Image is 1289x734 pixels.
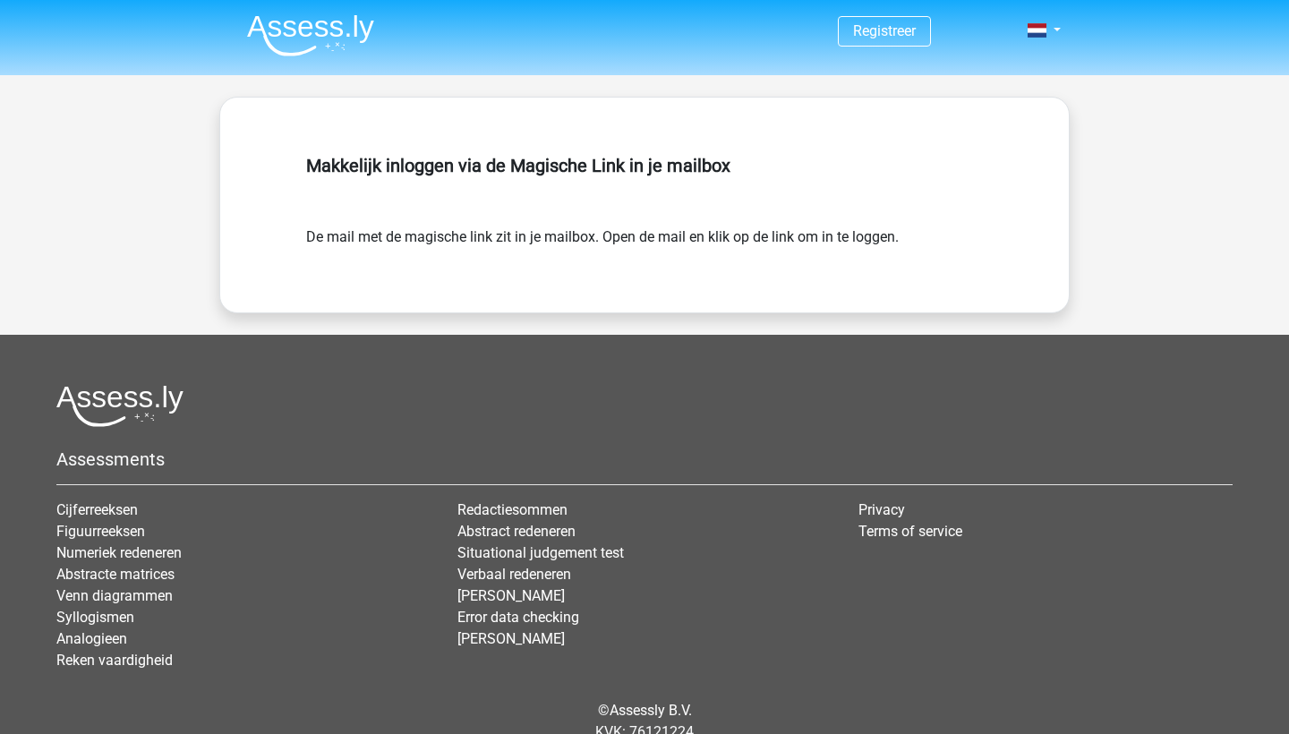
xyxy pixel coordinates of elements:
[56,630,127,647] a: Analogieen
[858,523,962,540] a: Terms of service
[306,155,983,176] h5: Makkelijk inloggen via de Magische Link in je mailbox
[56,587,173,604] a: Venn diagrammen
[56,501,138,518] a: Cijferreeksen
[56,566,175,583] a: Abstracte matrices
[457,501,568,518] a: Redactiesommen
[853,22,916,39] a: Registreer
[457,566,571,583] a: Verbaal redeneren
[56,448,1233,470] h5: Assessments
[457,587,565,604] a: [PERSON_NAME]
[56,385,184,427] img: Assessly logo
[247,14,374,56] img: Assessly
[56,609,134,626] a: Syllogismen
[610,702,692,719] a: Assessly B.V.
[457,630,565,647] a: [PERSON_NAME]
[858,501,905,518] a: Privacy
[457,544,624,561] a: Situational judgement test
[457,609,579,626] a: Error data checking
[306,226,983,248] form: De mail met de magische link zit in je mailbox. Open de mail en klik op de link om in te loggen.
[56,544,182,561] a: Numeriek redeneren
[457,523,576,540] a: Abstract redeneren
[56,652,173,669] a: Reken vaardigheid
[56,523,145,540] a: Figuurreeksen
